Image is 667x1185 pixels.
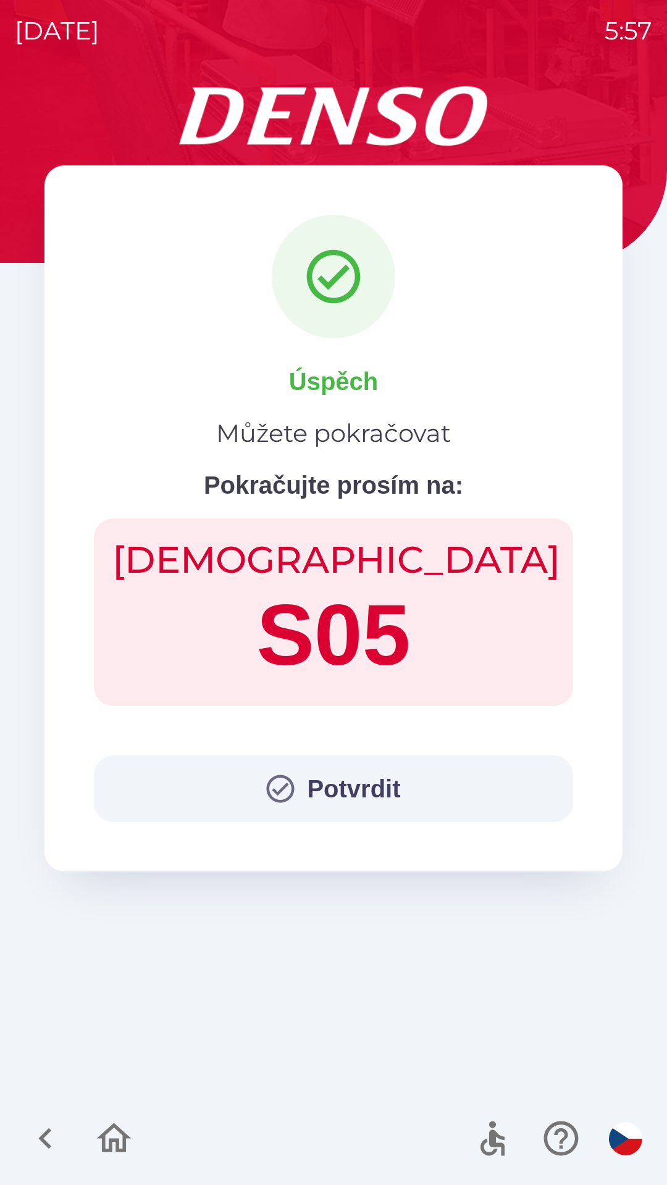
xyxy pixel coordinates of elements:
p: [DATE] [15,12,99,49]
p: Úspěch [289,363,379,400]
p: Můžete pokračovat [216,415,451,452]
h2: [DEMOGRAPHIC_DATA] [112,537,555,583]
p: 5:57 [605,12,652,49]
button: Potvrdit [94,755,573,822]
h1: S05 [112,583,555,688]
p: Pokračujte prosím na: [204,467,463,504]
img: Logo [44,86,623,146]
img: cs flag [609,1122,642,1155]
